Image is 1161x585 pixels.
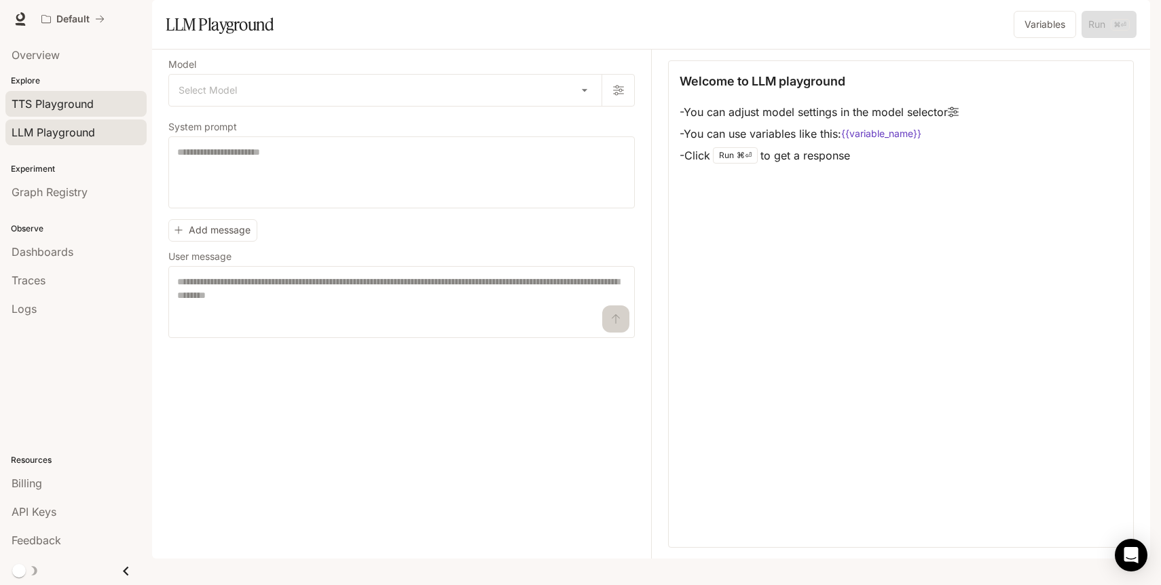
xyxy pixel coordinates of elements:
button: Add message [168,219,257,242]
li: - You can adjust model settings in the model selector [680,101,959,123]
p: System prompt [168,122,237,132]
p: Model [168,60,196,69]
span: Select Model [179,83,237,97]
p: Welcome to LLM playground [680,72,845,90]
p: User message [168,252,232,261]
div: Select Model [169,75,602,106]
p: ⌘⏎ [737,151,752,159]
p: Default [56,14,90,25]
code: {{variable_name}} [841,127,921,140]
li: - Click to get a response [680,145,959,166]
h1: LLM Playground [166,11,274,38]
button: Variables [1014,11,1076,38]
div: Run [713,147,758,164]
li: - You can use variables like this: [680,123,959,145]
div: Open Intercom Messenger [1115,539,1147,571]
button: All workspaces [35,5,111,33]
